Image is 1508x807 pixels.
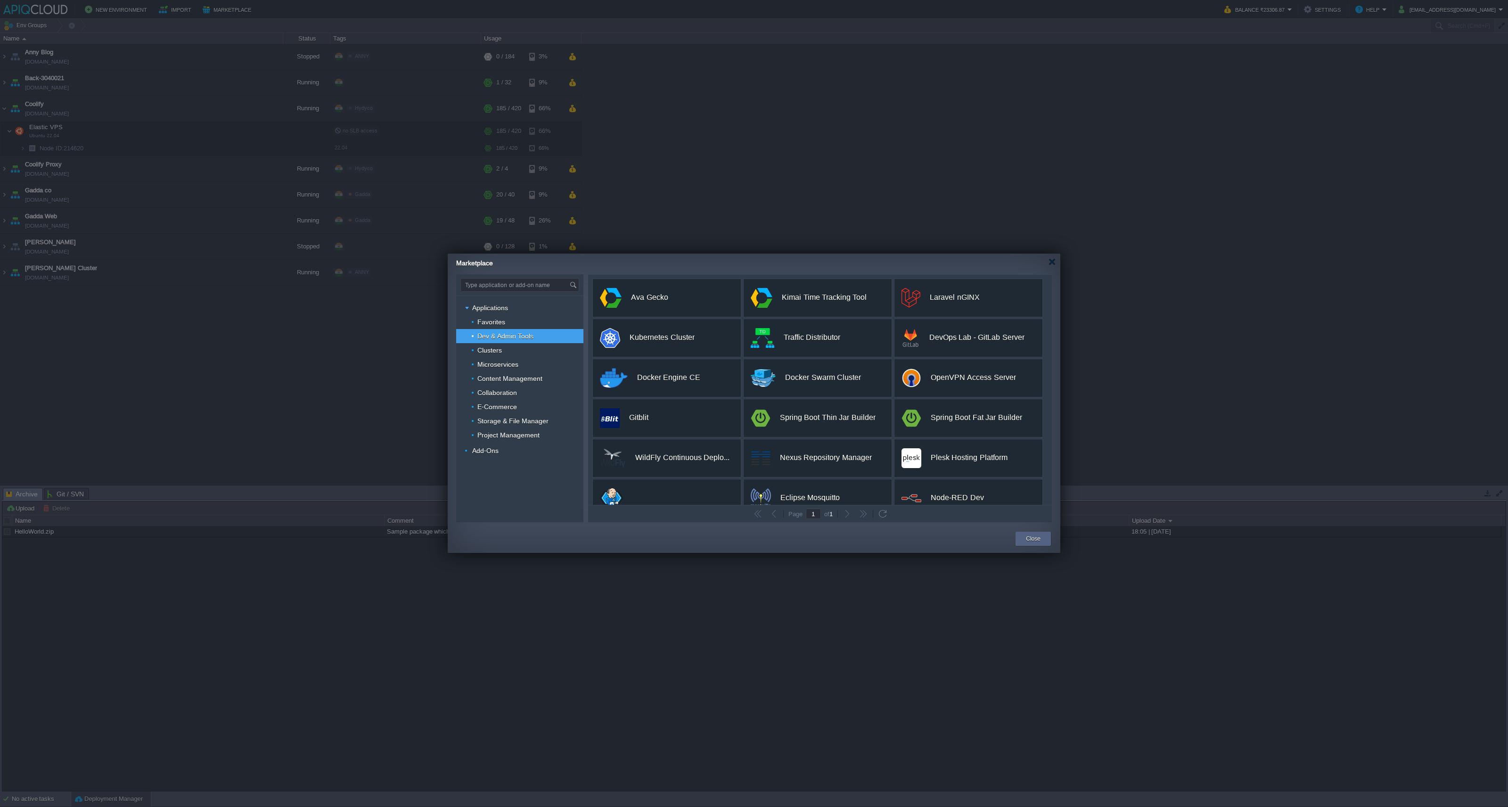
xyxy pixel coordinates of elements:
img: spring-boot-logo.png [902,408,921,428]
img: app.svg [751,288,772,308]
img: Nexus.png [751,448,770,468]
div: Docker Swarm Cluster [785,368,861,387]
a: Favorites [476,318,507,326]
span: Marketplace [456,259,493,267]
img: wildfly-logo-70px.png [600,448,626,468]
img: public.php [751,328,774,348]
a: Project Management [476,431,541,439]
div: Laravel nGINX [930,288,979,307]
img: logomark.min.svg [902,288,920,308]
div: Kimai Time Tracking Tool [782,288,867,307]
div: Spring Boot Thin Jar Builder [780,408,876,428]
div: DevOps Lab - GitLab Server [929,328,1024,347]
a: Collaboration [476,388,518,397]
div: Docker Engine CE [637,368,700,387]
div: Ava Gecko [631,288,668,307]
div: WildFly Continuous Deployment [635,448,729,468]
div: Spring Boot Fat Jar Builder [931,408,1022,428]
img: docker-swarm-logo-89x70.png [751,368,776,388]
div: of [821,510,836,518]
button: Close [1026,534,1041,543]
img: app.svg [600,288,622,308]
img: plesk.png [902,448,921,468]
img: gitlab-logo.png [902,328,920,348]
div: Page [785,511,806,517]
div: Plesk Hosting Platform [931,448,1008,468]
div: OpenVPN Access Server [931,368,1016,387]
img: spring-boot-logo.png [751,408,770,428]
a: Storage & File Manager [476,417,550,425]
a: Dev & Admin Tools [476,332,535,340]
a: E-Commerce [476,403,518,411]
img: jenkins-jelastic.png [600,488,623,508]
a: Content Management [476,374,544,383]
img: public.php [600,408,620,428]
div: Traffic Distributor [784,328,840,347]
div: Eclipse Mosquitto [780,488,840,508]
a: Applications [471,304,509,312]
div: Node-RED Dev [931,488,984,508]
img: mosquitto-logo.png [751,488,771,508]
a: Microservices [476,360,520,369]
span: 1 [829,511,833,518]
a: Add-Ons [471,446,500,455]
img: k8s-logo.png [600,328,620,348]
img: node-red-logo.png [902,488,921,508]
div: Kubernetes Cluster [630,328,694,347]
div: Gitblit [629,408,648,428]
img: docker-engine-logo-2.png [600,368,628,388]
div: Nexus Repository Manager [780,448,872,468]
img: logo.png [902,368,921,388]
a: Clusters [476,346,503,354]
